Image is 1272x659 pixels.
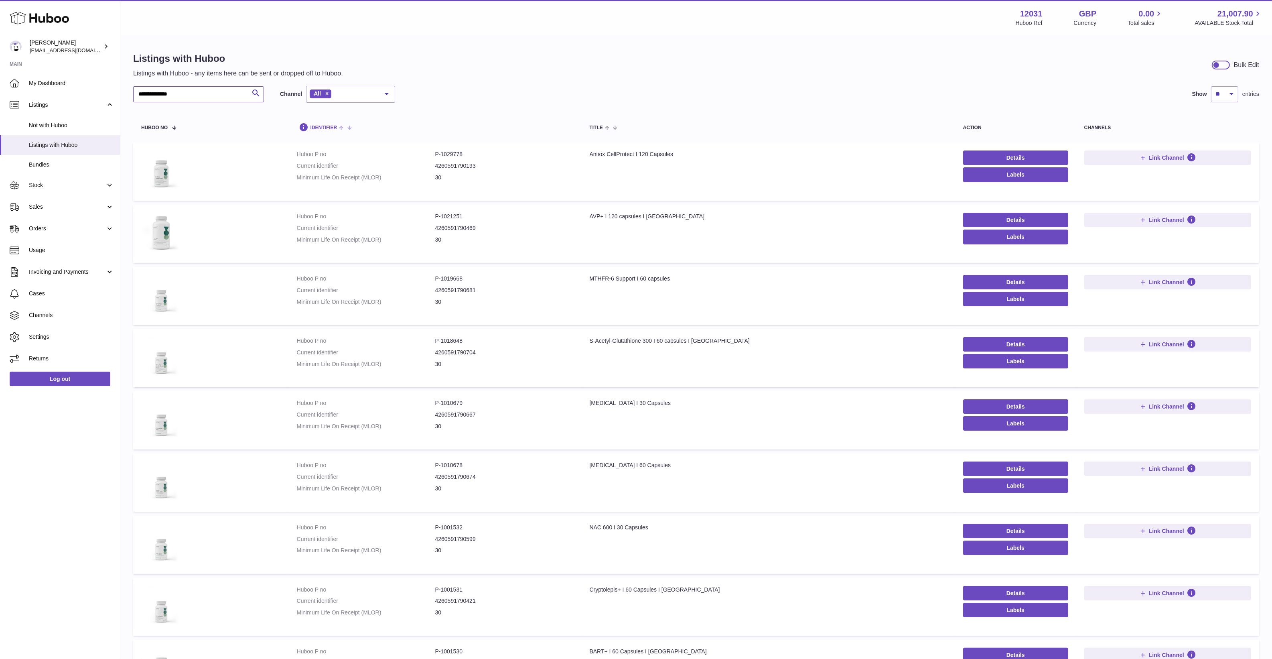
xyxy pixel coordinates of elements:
[590,151,947,158] div: Antiox CellProtect I 120 Capsules
[133,52,343,65] h1: Listings with Huboo
[297,462,435,469] dt: Huboo P no
[29,101,105,109] span: Listings
[963,354,1068,368] button: Labels
[435,609,574,616] dd: 30
[141,125,168,130] span: Huboo no
[1149,590,1184,597] span: Link Channel
[141,151,181,191] img: Antiox CellProtect I 120 Capsules
[1242,90,1259,98] span: entries
[1149,341,1184,348] span: Link Channel
[435,213,574,220] dd: P-1021251
[1149,465,1184,472] span: Link Channel
[590,125,603,130] span: title
[963,478,1068,493] button: Labels
[1084,586,1251,600] button: Link Channel
[963,230,1068,244] button: Labels
[1128,8,1163,27] a: 0.00 Total sales
[1149,154,1184,161] span: Link Channel
[297,360,435,368] dt: Minimum Life On Receipt (MLOR)
[29,225,105,232] span: Orders
[297,609,435,616] dt: Minimum Life On Receipt (MLOR)
[29,203,105,211] span: Sales
[141,213,181,253] img: AVP+ I 120 capsules I US
[29,161,114,169] span: Bundles
[297,337,435,345] dt: Huboo P no
[10,41,22,53] img: internalAdmin-12031@internal.huboo.com
[435,174,574,181] dd: 30
[29,181,105,189] span: Stock
[590,586,947,594] div: Cryptolepis+ I 60 Capsules I [GEOGRAPHIC_DATA]
[435,535,574,543] dd: 4260591790599
[963,603,1068,617] button: Labels
[29,355,114,362] span: Returns
[435,337,574,345] dd: P-1018648
[30,47,118,53] span: [EMAIL_ADDRESS][DOMAIN_NAME]
[435,275,574,283] dd: P-1019668
[297,224,435,232] dt: Current identifier
[297,485,435,492] dt: Minimum Life On Receipt (MLOR)
[1234,61,1259,69] div: Bulk Edit
[297,275,435,283] dt: Huboo P no
[435,485,574,492] dd: 30
[1149,651,1184,659] span: Link Channel
[590,648,947,655] div: BART+ I 60 Capsules I [GEOGRAPHIC_DATA]
[435,648,574,655] dd: P-1001530
[141,462,181,502] img: Alpha Lipoic Acid I 60 Capsules
[590,462,947,469] div: [MEDICAL_DATA] I 60 Capsules
[297,411,435,419] dt: Current identifier
[297,236,435,244] dt: Minimum Life On Receipt (MLOR)
[590,213,947,220] div: AVP+ I 120 capsules I [GEOGRAPHIC_DATA]
[1084,213,1251,227] button: Link Channel
[297,174,435,181] dt: Minimum Life On Receipt (MLOR)
[435,162,574,170] dd: 4260591790193
[297,151,435,158] dt: Huboo P no
[141,524,181,564] img: NAC 600 I 30 Capsules
[29,122,114,129] span: Not with Huboo
[1149,403,1184,410] span: Link Channel
[1074,19,1097,27] div: Currency
[435,360,574,368] dd: 30
[29,141,114,149] span: Listings with Huboo
[1079,8,1096,19] strong: GBP
[435,473,574,481] dd: 4260591790674
[29,79,114,87] span: My Dashboard
[314,90,321,97] span: All
[963,151,1068,165] a: Details
[297,535,435,543] dt: Current identifier
[435,462,574,469] dd: P-1010678
[963,586,1068,600] a: Details
[1084,462,1251,476] button: Link Channel
[963,541,1068,555] button: Labels
[1195,8,1262,27] a: 21,007.90 AVAILABLE Stock Total
[1084,337,1251,352] button: Link Channel
[435,349,574,356] dd: 4260591790704
[963,337,1068,352] a: Details
[297,423,435,430] dt: Minimum Life On Receipt (MLOR)
[297,473,435,481] dt: Current identifier
[1084,275,1251,289] button: Link Channel
[1149,279,1184,286] span: Link Channel
[435,586,574,594] dd: P-1001531
[590,275,947,283] div: MTHFR-6 Support I 60 capsules
[30,39,102,54] div: [PERSON_NAME]
[963,399,1068,414] a: Details
[1128,19,1163,27] span: Total sales
[141,275,181,315] img: MTHFR-6 Support I 60 capsules
[297,287,435,294] dt: Current identifier
[435,287,574,294] dd: 4260591790681
[29,246,114,254] span: Usage
[1149,527,1184,535] span: Link Channel
[435,399,574,407] dd: P-1010679
[297,162,435,170] dt: Current identifier
[1020,8,1043,19] strong: 12031
[310,125,337,130] span: identifier
[297,399,435,407] dt: Huboo P no
[435,298,574,306] dd: 30
[963,524,1068,538] a: Details
[435,547,574,554] dd: 30
[435,597,574,605] dd: 4260591790421
[1217,8,1253,19] span: 21,007.90
[590,524,947,531] div: NAC 600 I 30 Capsules
[1139,8,1154,19] span: 0.00
[963,292,1068,306] button: Labels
